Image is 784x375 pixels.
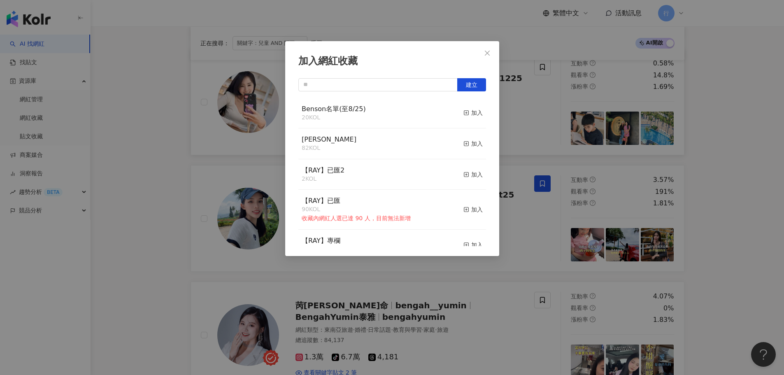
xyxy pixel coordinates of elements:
[302,144,356,152] div: 82 KOL
[463,166,483,183] button: 加入
[463,139,483,148] div: 加入
[302,135,356,143] span: [PERSON_NAME]
[463,236,483,254] button: 加入
[302,167,344,174] a: 【RAY】已匯2
[463,105,483,122] button: 加入
[463,240,483,249] div: 加入
[479,45,496,61] button: Close
[463,196,483,223] button: 加入
[302,215,411,221] span: 收藏內網紅人選已達 90 人，目前無法新增
[484,50,491,56] span: close
[466,82,477,88] span: 建立
[302,175,344,183] div: 2 KOL
[302,166,344,174] span: 【RAY】已匯2
[302,198,340,204] a: 【RAY】已匯
[302,106,366,112] a: Benson名單(至8/25)
[298,54,486,68] div: 加入網紅收藏
[191,49,684,155] a: KOL Avatar布布媽咪kimberleynblakeTing Tingtinglei1225網紅類型：醫美·藝術與娛樂·飲料·教育與學習·家庭·美食·音樂·穿搭·旅遊總追蹤數：92,417...
[463,205,483,214] div: 加入
[457,78,486,91] button: 建立
[463,135,483,152] button: 加入
[302,205,411,214] div: 90 KOL
[302,114,366,122] div: 20 KOL
[302,197,340,205] span: 【RAY】已匯
[302,105,366,113] span: Benson名單(至8/25)
[463,108,483,117] div: 加入
[302,136,356,143] a: [PERSON_NAME]
[463,170,483,179] div: 加入
[302,245,340,254] div: 34 KOL
[302,238,340,244] a: 【RAY】專欄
